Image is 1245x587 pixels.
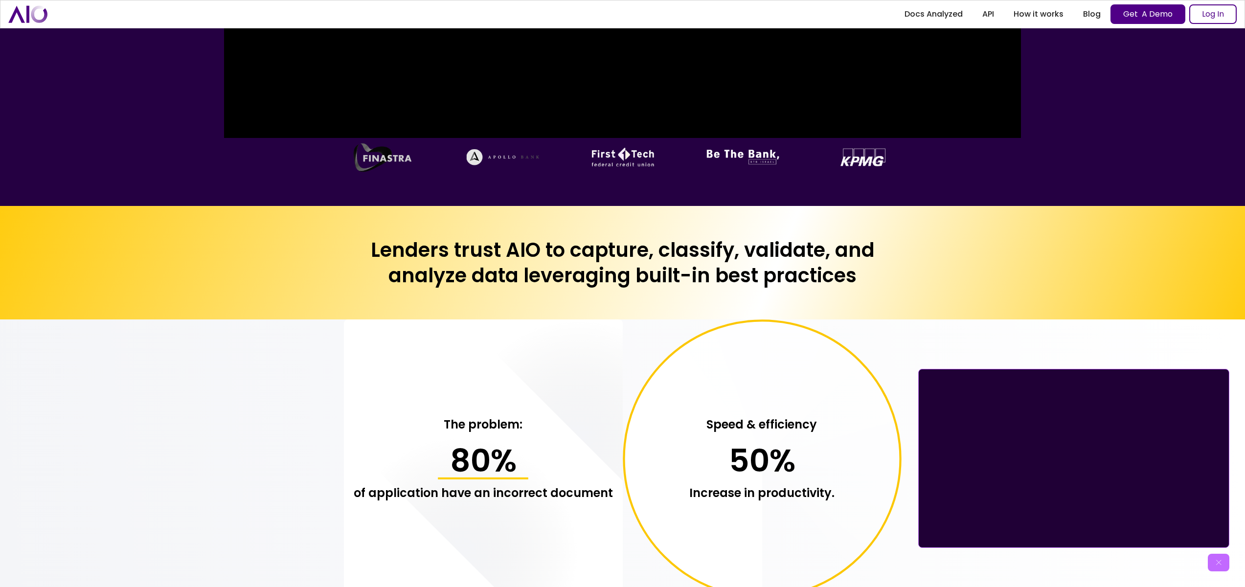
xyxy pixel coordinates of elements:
a: Get A Demo [1110,4,1185,24]
a: API [973,5,1004,23]
a: Docs Analyzed [895,5,973,23]
span: 80 [450,439,491,482]
h2: Lenders trust AIO to capture, classify, validate, and analyze data leveraging built-in best pract... [344,237,902,288]
h1: % [450,442,517,480]
a: Log In [1189,4,1237,24]
a: Blog [1073,5,1110,23]
a: home [8,5,47,23]
h3: The problem: [444,416,522,433]
iframe: AIO - powering financial decision making [923,373,1225,543]
a: How it works [1004,5,1073,23]
h3: of application have an incorrect document [354,485,613,501]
